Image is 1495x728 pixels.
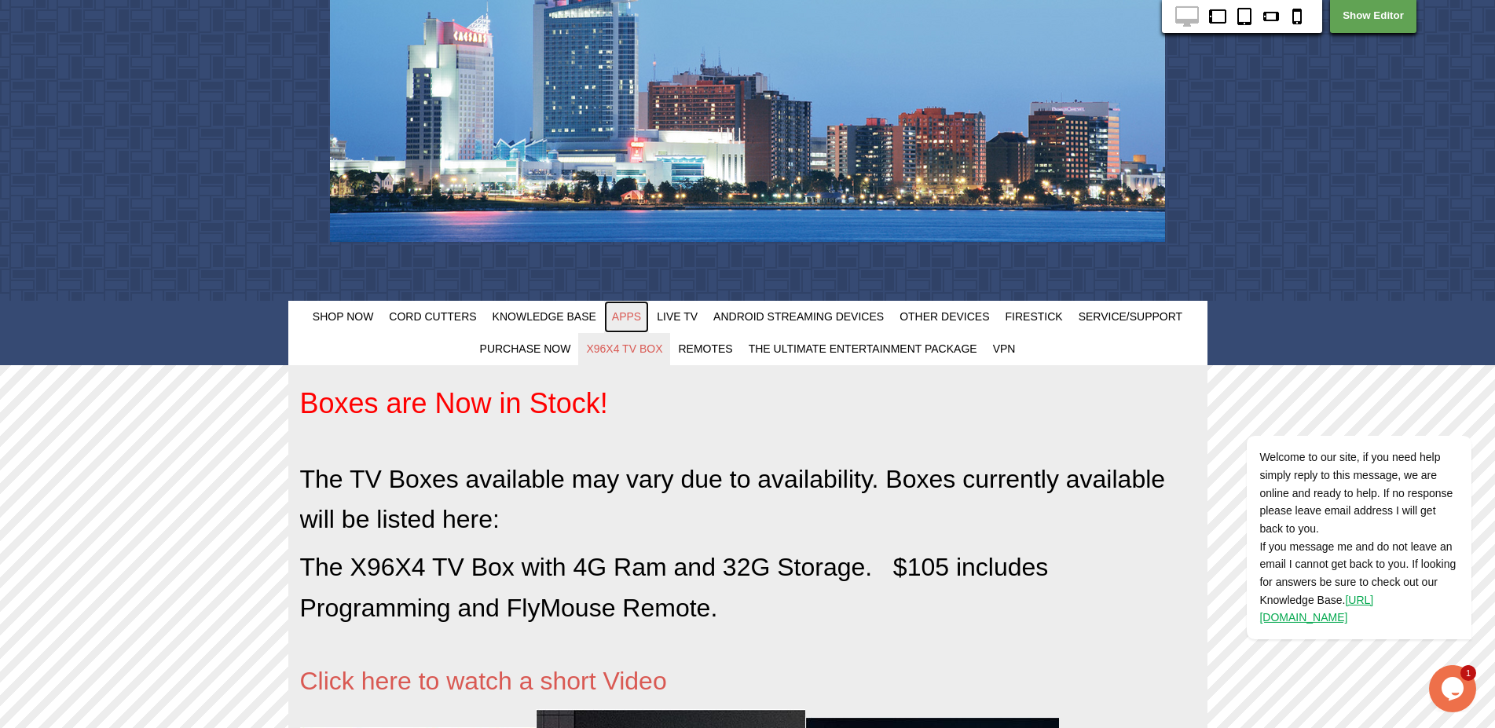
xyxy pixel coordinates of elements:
iframe: chat widget [1196,294,1479,657]
span: Remotes [678,342,732,355]
span: Other Devices [900,310,989,323]
span: Purchase Now [480,342,571,355]
span: Boxes are Now in Stock! [300,387,608,419]
span: Cord Cutters [389,310,476,323]
iframe: chat widget [1429,665,1479,712]
a: The Ultimate Entertainment Package [741,333,985,365]
img: icon-tabletside.png [1206,6,1229,27]
a: FireStick [998,301,1071,333]
img: icon-tablet.png [1233,6,1256,27]
img: icon-desktop.png [1175,6,1199,27]
a: Purchase Now [472,333,579,365]
a: Knowledge Base [485,301,604,333]
span: VPN [993,342,1016,355]
a: Other Devices [892,301,997,333]
a: Cord Cutters [381,301,484,333]
span: Android Streaming Devices [713,310,884,323]
span: Knowledge Base [493,310,596,323]
span: Live TV [657,310,698,323]
a: Service/Support [1071,301,1191,333]
img: icon-phone.png [1285,6,1309,27]
span: X96X4 TV Box [586,342,662,355]
img: icon-phoneside.png [1259,6,1283,27]
a: X96X4 TV Box [578,333,670,365]
a: Android Streaming Devices [705,301,892,333]
span: Apps [612,310,641,323]
a: VPN [985,333,1024,365]
a: Remotes [670,333,740,365]
span: The Ultimate Entertainment Package [749,342,977,355]
a: Apps [604,301,649,333]
a: Live TV [649,301,705,333]
span: Service/Support [1079,310,1183,323]
a: Click here to watch a short Video [300,679,667,692]
span: The TV Boxes available may vary due to availability. Boxes currently available will be listed here: [300,465,1166,533]
span: The X96X4 TV Box with 4G Ram and 32G Storage. $105 includes Programming and FlyMouse Remote. [300,553,1049,621]
a: Shop Now [305,301,382,333]
span: Click here to watch a short Video [300,667,667,695]
span: FireStick [1006,310,1063,323]
span: Shop Now [313,310,374,323]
